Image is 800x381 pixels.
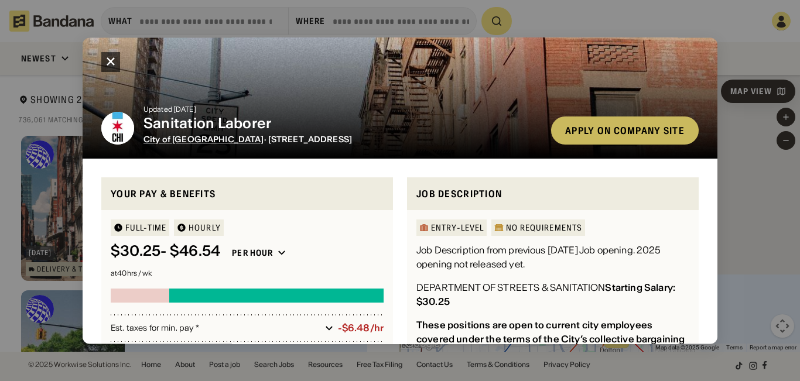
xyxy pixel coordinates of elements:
[125,224,166,232] div: Full-time
[431,224,484,232] div: Entry-Level
[338,323,384,334] div: -$6.48/hr
[565,126,685,135] div: Apply on company site
[143,134,264,145] span: City of [GEOGRAPHIC_DATA]
[232,248,273,259] div: Per hour
[111,243,220,260] div: $ 30.25 - $46.54
[506,224,582,232] div: No Requirements
[143,135,542,145] div: · [STREET_ADDRESS]
[189,224,221,232] div: HOURLY
[416,282,675,308] div: Starting Salary: $30.25
[143,115,542,132] div: Sanitation Laborer
[416,187,689,201] div: Job Description
[143,106,542,113] div: Updated [DATE]
[416,320,689,373] div: These positions are open to current city employees covered under the terms of the City’s collecti...
[111,322,320,334] div: Est. taxes for min. pay *
[416,281,689,309] div: DEPARTMENT OF STREETS & SANITATION
[111,187,384,201] div: Your pay & benefits
[416,243,689,272] div: Job Description from previous [DATE] Job opening. 2025 opening not released yet.
[111,270,384,277] div: at 40 hrs / wk
[101,112,134,145] img: City of Chicago logo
